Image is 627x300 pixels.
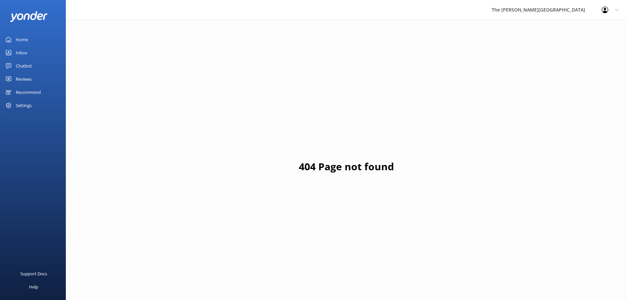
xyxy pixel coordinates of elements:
div: Support Docs [20,267,47,280]
img: yonder-white-logo.png [10,11,48,22]
h1: 404 Page not found [299,159,394,175]
div: Recommend [16,86,41,99]
div: Chatbot [16,59,32,72]
div: Inbox [16,46,27,59]
div: Reviews [16,72,32,86]
div: Home [16,33,28,46]
div: Help [29,280,38,293]
div: Settings [16,99,32,112]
